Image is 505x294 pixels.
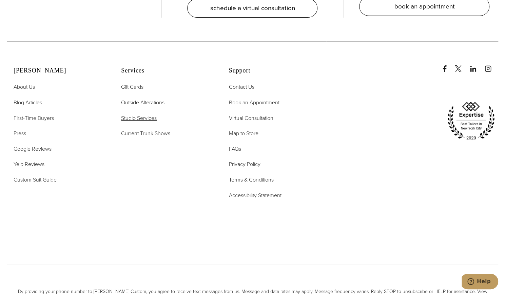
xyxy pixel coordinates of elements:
[14,98,42,107] a: Blog Articles
[121,114,157,123] a: Studio Services
[229,114,273,122] span: Virtual Consultation
[121,129,170,138] a: Current Trunk Shows
[121,83,212,138] nav: Services Footer Nav
[229,129,258,137] span: Map to Store
[229,67,319,75] h2: Support
[14,67,104,75] h2: [PERSON_NAME]
[229,176,274,184] span: Terms & Conditions
[14,129,26,137] span: Press
[470,59,483,72] a: linkedin
[210,3,295,13] span: schedule a virtual consultation
[485,59,498,72] a: instagram
[14,99,42,106] span: Blog Articles
[14,145,52,153] span: Google Reviews
[229,83,319,199] nav: Support Footer Nav
[121,114,157,122] span: Studio Services
[14,145,52,153] a: Google Reviews
[14,129,26,138] a: Press
[229,160,260,169] a: Privacy Policy
[229,99,279,106] span: Book an Appointment
[455,59,468,72] a: x/twitter
[14,176,57,184] span: Custom Suit Guide
[121,83,143,91] a: Gift Cards
[229,83,254,91] a: Contact Us
[229,191,281,199] span: Accessibility Statement
[14,175,57,184] a: Custom Suit Guide
[14,83,35,91] span: About Us
[121,98,164,107] a: Outside Alterations
[229,83,254,91] span: Contact Us
[121,99,164,106] span: Outside Alterations
[229,160,260,168] span: Privacy Policy
[14,83,35,91] a: About Us
[14,83,104,184] nav: Alan David Footer Nav
[229,129,258,138] a: Map to Store
[229,114,273,123] a: Virtual Consultation
[229,98,279,107] a: Book an Appointment
[229,175,274,184] a: Terms & Conditions
[394,1,454,11] span: book an appointment
[229,145,241,153] a: FAQs
[14,114,54,123] a: First-Time Buyers
[441,59,453,72] a: Facebook
[229,191,281,200] a: Accessibility Statement
[14,114,54,122] span: First-Time Buyers
[462,274,498,291] iframe: Opens a widget where you can chat to one of our agents
[121,83,143,91] span: Gift Cards
[14,160,44,168] span: Yelp Reviews
[444,99,498,143] img: expertise, best tailors in new york city 2020
[229,145,241,153] span: FAQs
[14,160,44,169] a: Yelp Reviews
[121,67,212,75] h2: Services
[121,129,170,137] span: Current Trunk Shows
